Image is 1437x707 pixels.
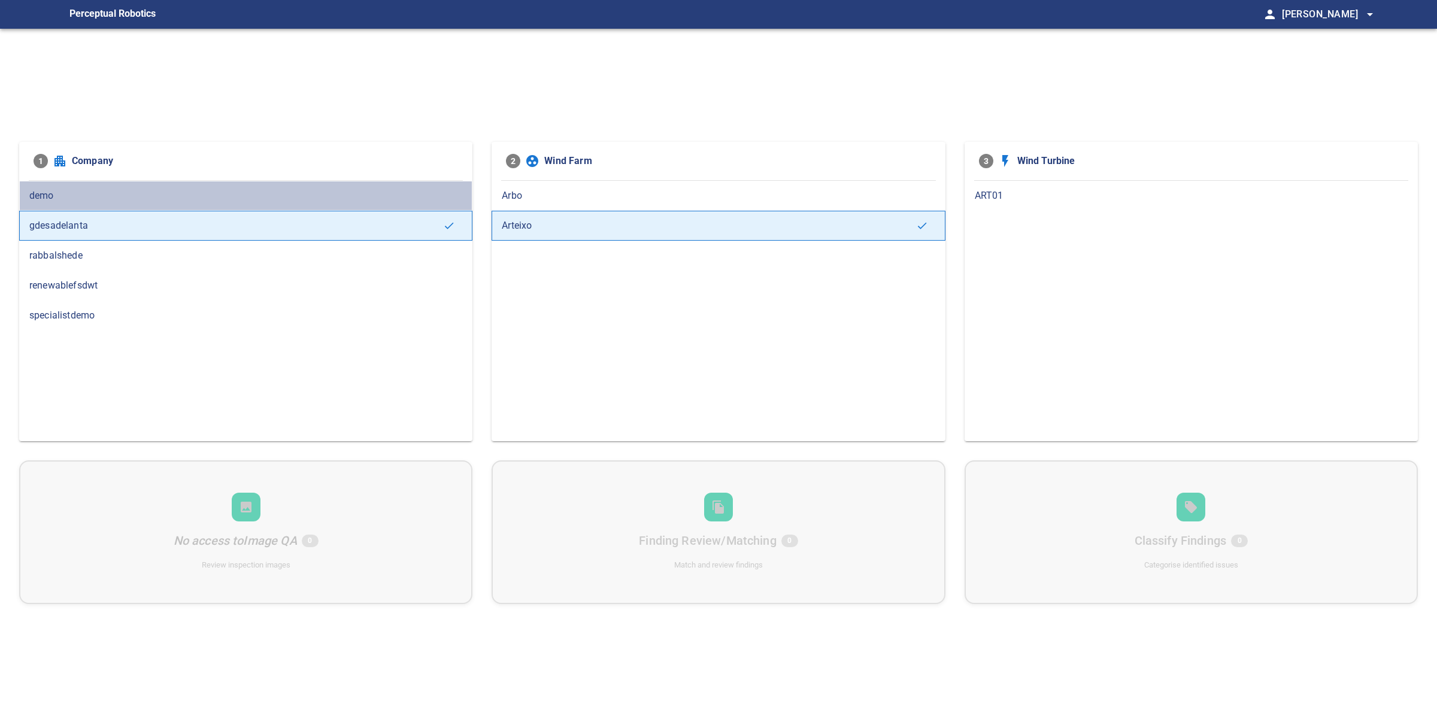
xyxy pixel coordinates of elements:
span: 1 [34,154,48,168]
span: Arbo [502,189,935,203]
span: 3 [979,154,993,168]
button: [PERSON_NAME] [1277,2,1377,26]
span: person [1263,7,1277,22]
span: arrow_drop_down [1363,7,1377,22]
span: Wind Farm [544,154,930,168]
figcaption: Perceptual Robotics [69,5,156,24]
div: specialistdemo [19,301,472,330]
span: demo [29,189,462,203]
span: [PERSON_NAME] [1282,6,1377,23]
div: gdesadelanta [19,211,472,241]
div: demo [19,181,472,211]
div: Arteixo [492,211,945,241]
span: rabbalshede [29,248,462,263]
span: 2 [506,154,520,168]
span: Wind Turbine [1017,154,1403,168]
div: ART01 [965,181,1418,211]
div: renewablefsdwt [19,271,472,301]
span: specialistdemo [29,308,462,323]
span: Company [72,154,458,168]
span: renewablefsdwt [29,278,462,293]
div: rabbalshede [19,241,472,271]
span: ART01 [975,189,1408,203]
span: gdesadelanta [29,219,443,233]
span: Arteixo [502,219,915,233]
div: Arbo [492,181,945,211]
